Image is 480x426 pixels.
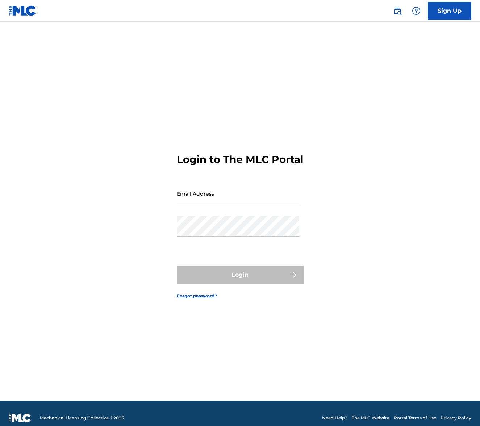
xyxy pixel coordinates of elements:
img: MLC Logo [9,5,37,16]
iframe: Chat Widget [444,391,480,426]
img: help [412,7,421,15]
a: Privacy Policy [441,415,471,421]
a: Public Search [390,4,405,18]
a: Need Help? [322,415,347,421]
div: Help [409,4,423,18]
h3: Login to The MLC Portal [177,153,303,166]
a: Sign Up [428,2,471,20]
a: Portal Terms of Use [394,415,436,421]
img: search [393,7,402,15]
img: logo [9,414,31,422]
a: Forgot password? [177,293,217,299]
span: Mechanical Licensing Collective © 2025 [40,415,124,421]
a: The MLC Website [352,415,389,421]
